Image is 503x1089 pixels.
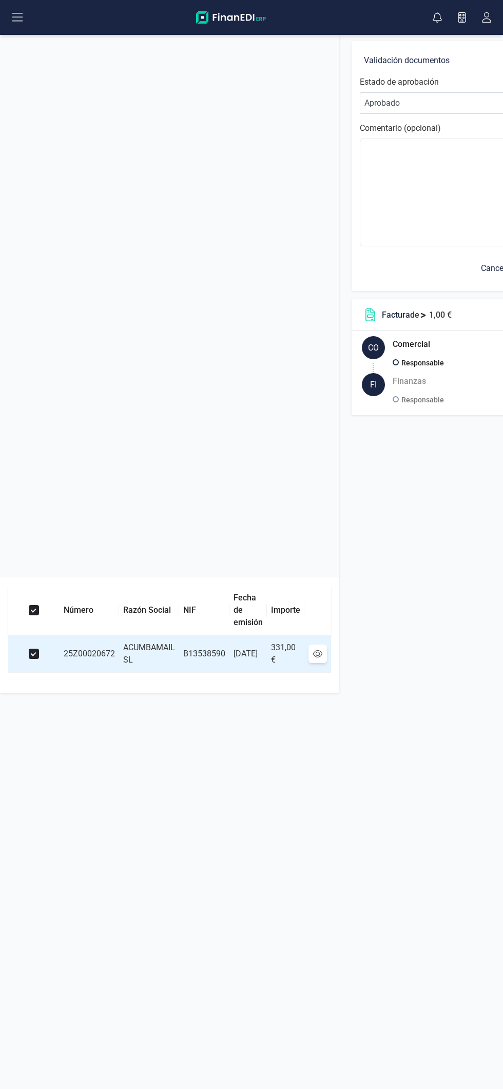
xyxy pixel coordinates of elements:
th: Razón Social [119,586,179,635]
td: 331,00 € [267,635,304,673]
th: NIF [179,586,229,635]
td: B13538590 [179,635,229,673]
td: 25Z00020672 [60,635,119,673]
th: Fecha de emisión [229,586,267,635]
h5: Finanzas [393,373,426,390]
label: Comentario (opcional) [360,122,441,134]
td: ACUMBAMAIL SL [119,635,179,673]
span: Factura [382,310,410,320]
label: Estado de aprobación [360,76,439,88]
img: Logo Finanedi [196,11,266,24]
th: Importe [267,586,304,635]
p: de 1,00 € [382,309,452,321]
h5: Comercial [393,336,430,353]
th: Número [60,586,119,635]
div: FI [362,373,385,396]
td: [DATE] [229,635,267,673]
p: Responsable [401,394,444,406]
div: CO [362,336,385,359]
p: Responsable [401,357,444,369]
